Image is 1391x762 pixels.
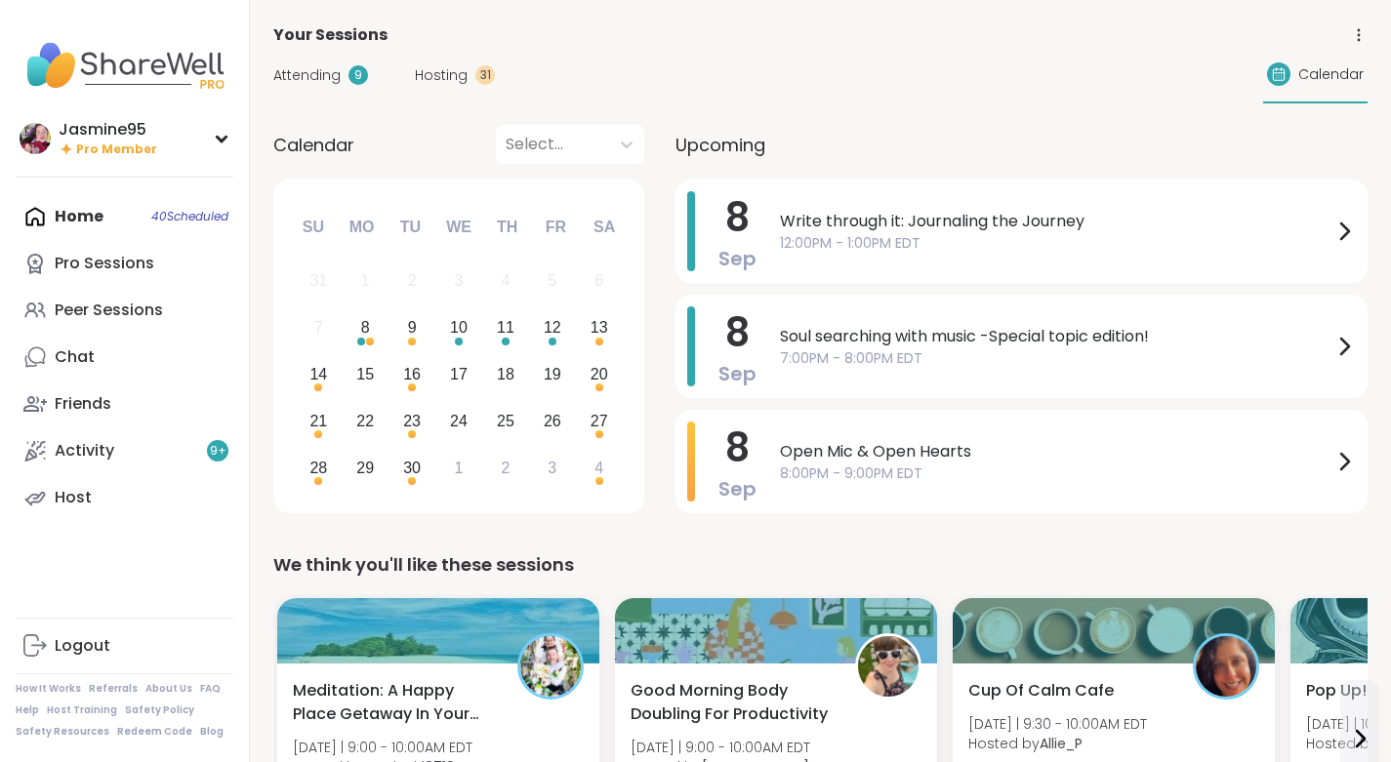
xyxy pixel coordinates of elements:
[485,307,527,349] div: Choose Thursday, September 11th, 2025
[594,267,603,294] div: 6
[55,346,95,368] div: Chat
[16,725,109,739] a: Safety Resources
[968,734,1147,753] span: Hosted by
[438,400,480,442] div: Choose Wednesday, September 24th, 2025
[486,206,529,249] div: Th
[437,206,480,249] div: We
[450,361,468,387] div: 17
[16,31,233,100] img: ShareWell Nav Logo
[968,714,1147,734] span: [DATE] | 9:30 - 10:00AM EDT
[544,314,561,341] div: 12
[497,314,514,341] div: 11
[968,679,1114,702] span: Cup Of Calm Cafe
[309,408,327,434] div: 21
[725,190,750,245] span: 8
[356,408,374,434] div: 22
[531,400,573,442] div: Choose Friday, September 26th, 2025
[16,240,233,287] a: Pro Sessions
[544,361,561,387] div: 19
[298,307,340,349] div: Not available Sunday, September 7th, 2025
[531,307,573,349] div: Choose Friday, September 12th, 2025
[16,381,233,427] a: Friends
[210,443,226,460] span: 9 +
[780,210,1332,233] span: Write through it: Journaling the Journey
[497,361,514,387] div: 18
[298,354,340,396] div: Choose Sunday, September 14th, 2025
[780,440,1332,463] span: Open Mic & Open Hearts
[200,725,224,739] a: Blog
[531,261,573,302] div: Not available Friday, September 5th, 2025
[16,427,233,474] a: Activity9+
[55,635,110,657] div: Logout
[55,393,111,415] div: Friends
[544,408,561,434] div: 26
[780,348,1332,369] span: 7:00PM - 8:00PM EDT
[631,738,810,757] span: [DATE] | 9:00 - 10:00AM EDT
[718,245,757,272] span: Sep
[356,361,374,387] div: 15
[450,314,468,341] div: 10
[340,206,383,249] div: Mo
[594,455,603,481] div: 4
[55,487,92,508] div: Host
[16,334,233,381] a: Chat
[455,455,464,481] div: 1
[145,682,192,696] a: About Us
[408,267,417,294] div: 2
[718,360,757,387] span: Sep
[475,65,495,85] div: 31
[531,447,573,489] div: Choose Friday, October 3rd, 2025
[501,267,510,294] div: 4
[858,636,919,697] img: Adrienne_QueenOfTheDawn
[309,361,327,387] div: 14
[403,361,421,387] div: 16
[47,703,117,717] a: Host Training
[548,455,556,481] div: 3
[534,206,577,249] div: Fr
[718,475,757,502] span: Sep
[1196,636,1256,697] img: Allie_P
[780,233,1332,254] span: 12:00PM - 1:00PM EDT
[438,354,480,396] div: Choose Wednesday, September 17th, 2025
[117,725,192,739] a: Redeem Code
[16,474,233,521] a: Host
[485,447,527,489] div: Choose Thursday, October 2nd, 2025
[391,307,433,349] div: Choose Tuesday, September 9th, 2025
[501,455,510,481] div: 2
[591,361,608,387] div: 20
[725,305,750,360] span: 8
[361,267,370,294] div: 1
[391,261,433,302] div: Not available Tuesday, September 2nd, 2025
[578,307,620,349] div: Choose Saturday, September 13th, 2025
[675,132,765,158] span: Upcoming
[578,447,620,489] div: Choose Saturday, October 4th, 2025
[389,206,431,249] div: Tu
[403,408,421,434] div: 23
[520,636,581,697] img: Jessiegirl0719
[345,400,387,442] div: Choose Monday, September 22nd, 2025
[391,354,433,396] div: Choose Tuesday, September 16th, 2025
[548,267,556,294] div: 5
[408,314,417,341] div: 9
[16,287,233,334] a: Peer Sessions
[273,551,1368,579] div: We think you'll like these sessions
[583,206,626,249] div: Sa
[578,261,620,302] div: Not available Saturday, September 6th, 2025
[16,703,39,717] a: Help
[293,738,472,757] span: [DATE] | 9:00 - 10:00AM EDT
[309,455,327,481] div: 28
[298,400,340,442] div: Choose Sunday, September 21st, 2025
[356,455,374,481] div: 29
[298,261,340,302] div: Not available Sunday, August 31st, 2025
[391,447,433,489] div: Choose Tuesday, September 30th, 2025
[293,679,496,726] span: Meditation: A Happy Place Getaway In Your Mind
[273,23,388,47] span: Your Sessions
[450,408,468,434] div: 24
[345,354,387,396] div: Choose Monday, September 15th, 2025
[438,261,480,302] div: Not available Wednesday, September 3rd, 2025
[59,119,157,140] div: Jasmine95
[16,622,233,669] a: Logout
[1040,734,1083,753] b: Allie_P
[403,455,421,481] div: 30
[591,314,608,341] div: 13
